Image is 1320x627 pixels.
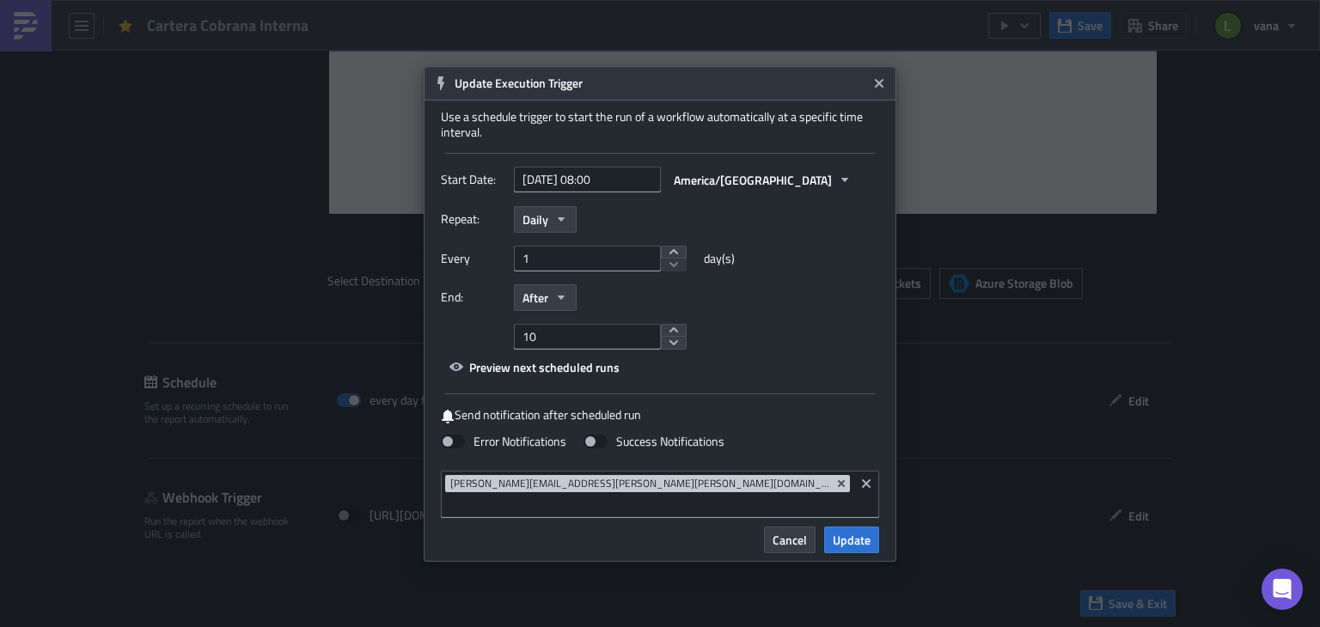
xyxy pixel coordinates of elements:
[441,354,628,380] button: Preview next scheduled runs
[514,284,577,311] button: After
[514,167,661,192] input: YYYY-MM-DD HH:mm
[441,167,505,192] label: Start Date:
[1262,569,1303,610] div: Open Intercom Messenger
[441,407,879,423] label: Send notification after scheduled run
[665,167,860,193] button: America/[GEOGRAPHIC_DATA]
[7,7,821,21] body: Rich Text Area. Press ALT-0 for help.
[661,258,687,271] button: decrement
[514,206,577,233] button: Daily
[764,527,816,553] button: Cancel
[674,171,832,189] span: America/[GEOGRAPHIC_DATA]
[455,76,867,91] h6: Update Execution Trigger
[773,531,807,549] span: Cancel
[833,531,871,549] span: Update
[704,246,735,271] span: day(s)
[522,289,548,307] span: After
[661,336,687,350] button: decrement
[441,206,505,232] label: Repeat:
[824,527,879,553] button: Update
[834,475,850,492] button: Remove Tag
[866,70,892,96] button: Close
[661,246,687,259] button: increment
[450,477,831,490] span: [PERSON_NAME][EMAIL_ADDRESS][PERSON_NAME][PERSON_NAME][DOMAIN_NAME]
[469,358,620,376] span: Preview next scheduled runs
[661,324,687,338] button: increment
[441,109,879,140] div: Use a schedule trigger to start the run of a workflow automatically at a specific time interval.
[7,7,821,21] p: Comparto cartera activa de cobrana.
[856,473,877,494] button: Clear selected items
[441,434,566,449] label: Error Notifications
[584,434,724,449] label: Success Notifications
[441,246,505,271] label: Every
[441,284,505,310] label: End:
[522,210,548,228] span: Daily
